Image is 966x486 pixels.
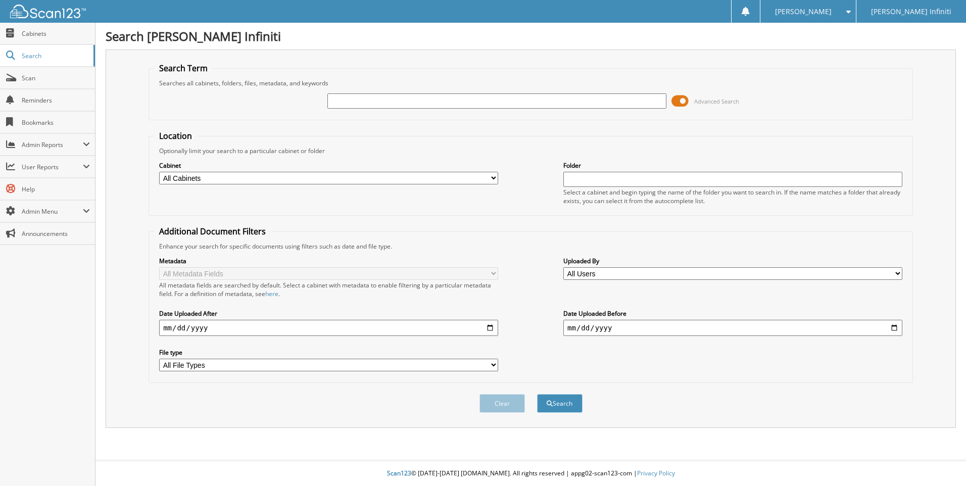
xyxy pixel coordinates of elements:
[10,5,86,18] img: scan123-logo-white.svg
[22,29,90,38] span: Cabinets
[22,163,83,171] span: User Reports
[154,130,197,141] legend: Location
[387,469,411,477] span: Scan123
[563,161,902,170] label: Folder
[106,28,956,44] h1: Search [PERSON_NAME] Infiniti
[479,394,525,413] button: Clear
[22,118,90,127] span: Bookmarks
[154,147,907,155] div: Optionally limit your search to a particular cabinet or folder
[159,281,498,298] div: All metadata fields are searched by default. Select a cabinet with metadata to enable filtering b...
[154,79,907,87] div: Searches all cabinets, folders, files, metadata, and keywords
[775,9,832,15] span: [PERSON_NAME]
[154,226,271,237] legend: Additional Document Filters
[265,289,278,298] a: here
[159,320,498,336] input: start
[159,348,498,357] label: File type
[563,320,902,336] input: end
[154,63,213,74] legend: Search Term
[22,74,90,82] span: Scan
[537,394,583,413] button: Search
[22,229,90,238] span: Announcements
[563,257,902,265] label: Uploaded By
[95,461,966,486] div: © [DATE]-[DATE] [DOMAIN_NAME]. All rights reserved | appg02-scan123-com |
[563,188,902,205] div: Select a cabinet and begin typing the name of the folder you want to search in. If the name match...
[563,309,902,318] label: Date Uploaded Before
[694,98,739,105] span: Advanced Search
[22,207,83,216] span: Admin Menu
[22,185,90,193] span: Help
[159,161,498,170] label: Cabinet
[22,52,88,60] span: Search
[154,242,907,251] div: Enhance your search for specific documents using filters such as date and file type.
[159,309,498,318] label: Date Uploaded After
[22,140,83,149] span: Admin Reports
[22,96,90,105] span: Reminders
[637,469,675,477] a: Privacy Policy
[159,257,498,265] label: Metadata
[871,9,951,15] span: [PERSON_NAME] Infiniti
